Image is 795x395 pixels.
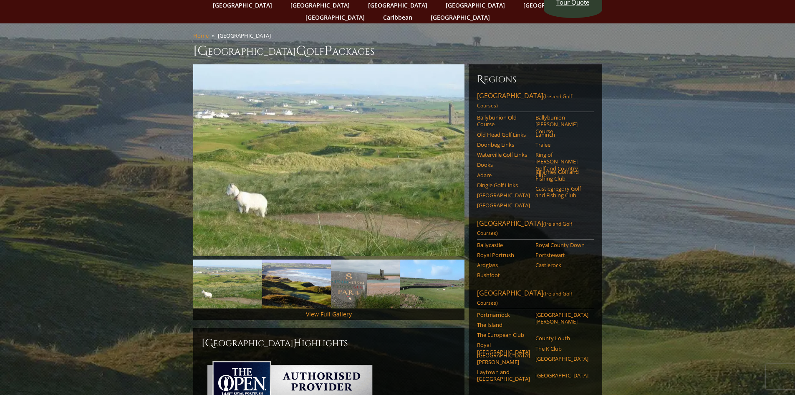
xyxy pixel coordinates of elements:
a: Ballycastle [477,242,530,248]
a: Ballybunion [PERSON_NAME] Course [535,114,588,135]
a: Home [193,32,209,39]
a: [GEOGRAPHIC_DATA] [477,192,530,199]
li: [GEOGRAPHIC_DATA] [218,32,274,39]
span: (Ireland Golf Courses) [477,93,572,109]
a: [GEOGRAPHIC_DATA](Ireland Golf Courses) [477,288,594,309]
a: Royal County Down [535,242,588,248]
a: Dooks [477,161,530,168]
a: Old Head Golf Links [477,131,530,138]
a: Ballybunion Old Course [477,114,530,128]
a: Adare [477,172,530,178]
a: The Island [477,321,530,328]
a: [GEOGRAPHIC_DATA][PERSON_NAME] [477,352,530,366]
span: H [293,336,302,350]
a: [GEOGRAPHIC_DATA] [301,11,369,23]
a: The K Club [535,345,588,352]
a: [GEOGRAPHIC_DATA] [477,202,530,209]
a: [GEOGRAPHIC_DATA] [535,355,588,362]
a: Royal [GEOGRAPHIC_DATA] [477,341,530,355]
a: [GEOGRAPHIC_DATA][PERSON_NAME] [535,311,588,325]
h1: [GEOGRAPHIC_DATA] olf ackages [193,43,602,59]
span: G [296,43,306,59]
h6: Regions [477,73,594,86]
a: The European Club [477,331,530,338]
a: Portstewart [535,252,588,258]
a: Tralee [535,141,588,148]
a: Castlerock [535,262,588,268]
a: Ardglass [477,262,530,268]
a: Waterville Golf Links [477,151,530,158]
a: Ring of [PERSON_NAME] Golf and Country Club [535,151,588,178]
a: Doonbeg Links [477,141,530,148]
a: Portmarnock [477,311,530,318]
a: Dingle Golf Links [477,182,530,189]
a: County Louth [535,335,588,341]
span: (Ireland Golf Courses) [477,290,572,306]
a: Caribbean [379,11,416,23]
a: Lahinch [535,131,588,138]
a: [GEOGRAPHIC_DATA] [535,372,588,379]
a: Killarney Golf and Fishing Club [535,168,588,182]
a: Castlegregory Golf and Fishing Club [535,185,588,199]
a: View Full Gallery [306,310,352,318]
a: [GEOGRAPHIC_DATA](Ireland Golf Courses) [477,219,594,240]
a: Laytown and [GEOGRAPHIC_DATA] [477,369,530,382]
span: (Ireland Golf Courses) [477,220,572,237]
a: Royal Portrush [477,252,530,258]
a: Bushfoot [477,272,530,278]
a: [GEOGRAPHIC_DATA] [427,11,494,23]
a: [GEOGRAPHIC_DATA](Ireland Golf Courses) [477,91,594,112]
h2: [GEOGRAPHIC_DATA] ighlights [202,336,456,350]
span: P [324,43,332,59]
